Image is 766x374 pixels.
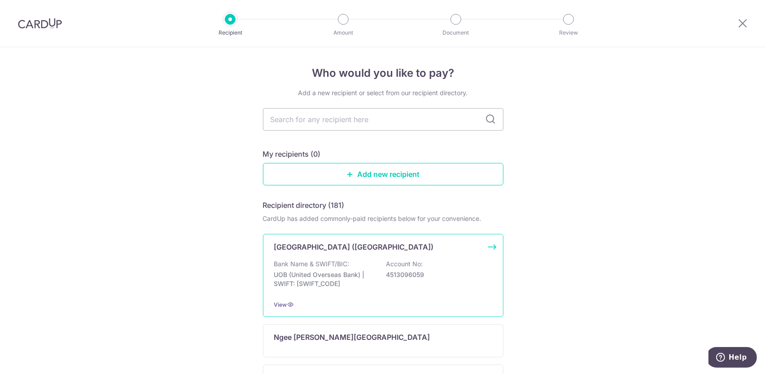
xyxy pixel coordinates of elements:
a: Add new recipient [263,163,503,185]
div: CardUp has added commonly-paid recipients below for your convenience. [263,214,503,223]
p: Ngee [PERSON_NAME][GEOGRAPHIC_DATA] [274,332,430,343]
div: Add a new recipient or select from our recipient directory. [263,88,503,97]
p: Recipient [197,28,263,37]
p: [GEOGRAPHIC_DATA] ([GEOGRAPHIC_DATA]) [274,242,434,252]
h5: Recipient directory (181) [263,200,345,211]
p: UOB (United Overseas Bank) | SWIFT: [SWIFT_CODE] [274,270,375,288]
input: Search for any recipient here [263,108,503,131]
p: Document [423,28,489,37]
a: View [274,301,287,308]
p: Bank Name & SWIFT/BIC: [274,260,350,268]
p: Amount [310,28,376,37]
p: 4513096059 [386,270,487,279]
p: Review [535,28,602,37]
p: Account No: [386,260,423,268]
h5: My recipients (0) [263,149,321,159]
img: CardUp [18,18,62,29]
h4: Who would you like to pay? [263,65,503,81]
iframe: Opens a widget where you can find more information [709,347,757,370]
